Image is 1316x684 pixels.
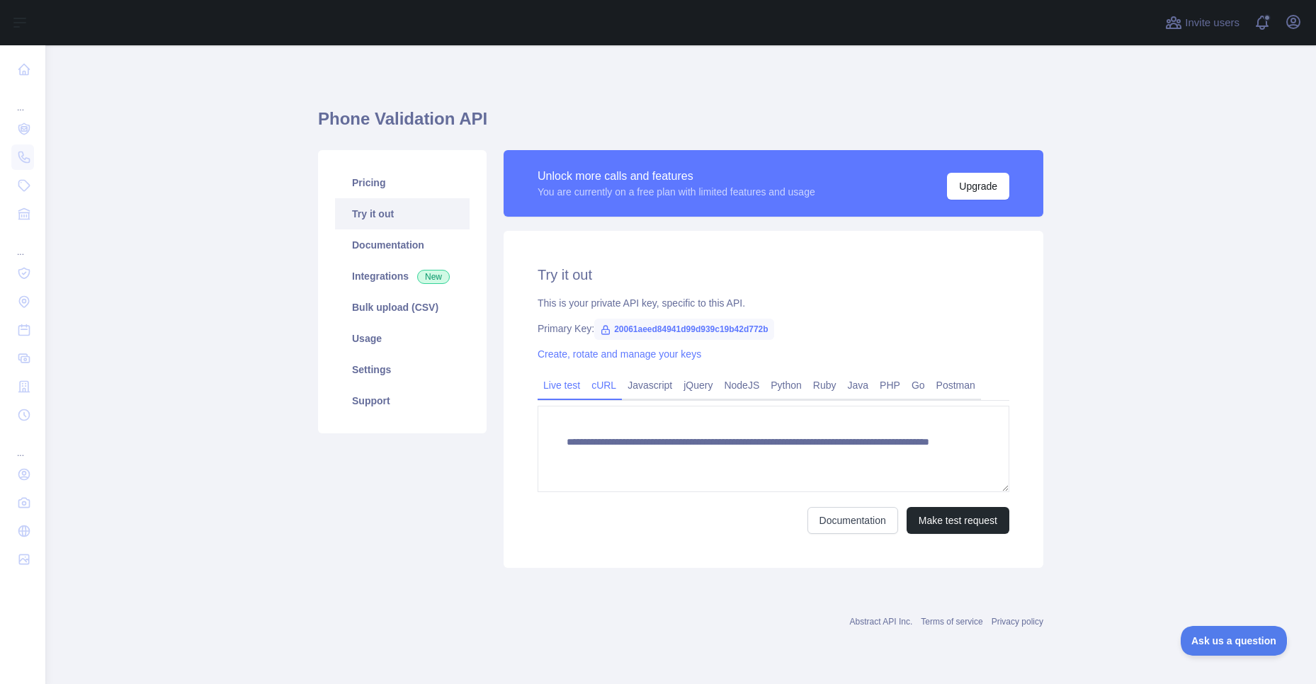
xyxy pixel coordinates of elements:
a: Java [842,374,875,397]
a: Create, rotate and manage your keys [538,348,701,360]
a: Bulk upload (CSV) [335,292,470,323]
iframe: Toggle Customer Support [1181,626,1288,656]
a: Usage [335,323,470,354]
div: You are currently on a free plan with limited features and usage [538,185,815,199]
a: Pricing [335,167,470,198]
button: Invite users [1162,11,1242,34]
a: jQuery [678,374,718,397]
a: Try it out [335,198,470,229]
h1: Phone Validation API [318,108,1043,142]
a: Abstract API Inc. [850,617,913,627]
a: NodeJS [718,374,765,397]
a: Support [335,385,470,416]
a: Settings [335,354,470,385]
span: Invite users [1185,15,1240,31]
a: Integrations New [335,261,470,292]
div: Unlock more calls and features [538,168,815,185]
a: Postman [931,374,981,397]
a: Python [765,374,807,397]
div: Primary Key: [538,321,1009,336]
a: Live test [538,374,586,397]
span: 20061aeed84941d99d939c19b42d772b [594,319,774,340]
button: Make test request [907,507,1009,534]
a: Terms of service [921,617,982,627]
a: Ruby [807,374,842,397]
a: Documentation [807,507,898,534]
a: Documentation [335,229,470,261]
a: Javascript [622,374,678,397]
div: ... [11,431,34,459]
h2: Try it out [538,265,1009,285]
a: cURL [586,374,622,397]
div: ... [11,85,34,113]
button: Upgrade [947,173,1009,200]
span: New [417,270,450,284]
div: This is your private API key, specific to this API. [538,296,1009,310]
a: Privacy policy [992,617,1043,627]
div: ... [11,229,34,258]
a: PHP [874,374,906,397]
a: Go [906,374,931,397]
